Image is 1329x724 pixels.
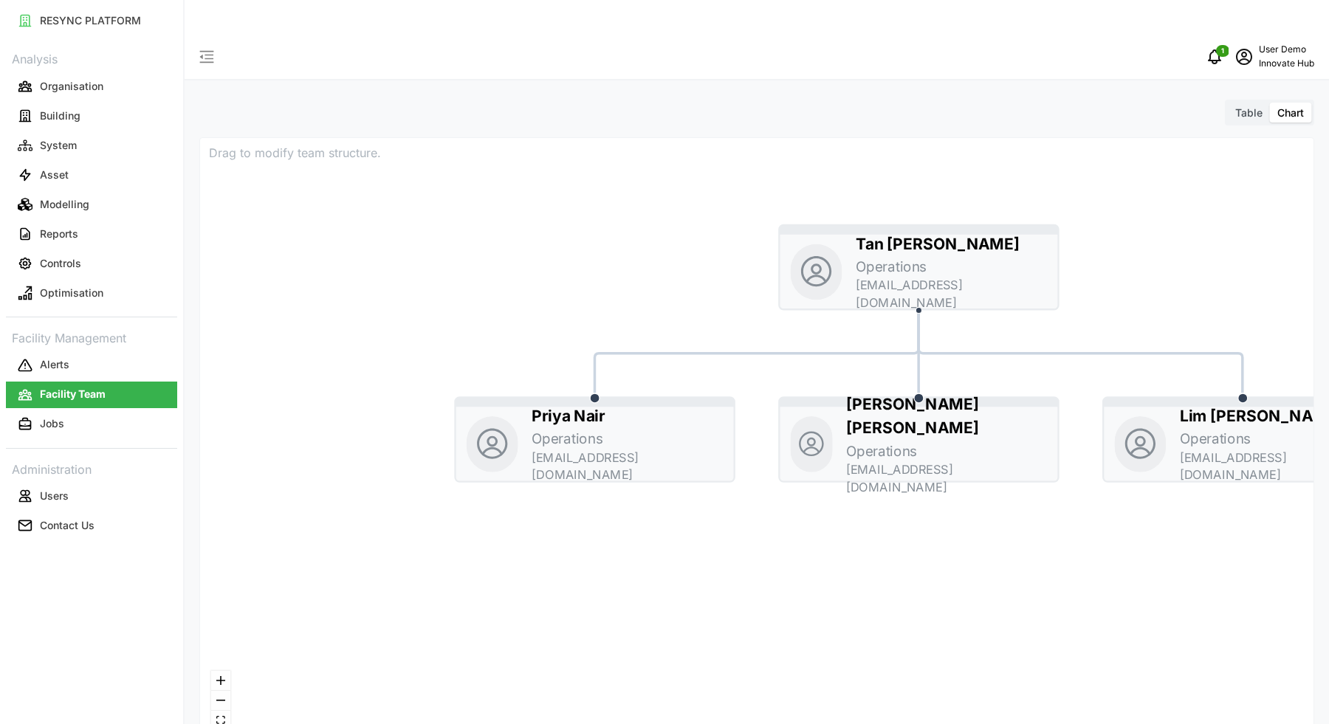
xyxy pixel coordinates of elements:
span: Table [1235,106,1263,119]
button: schedule [1229,42,1259,72]
p: Optimisation [40,286,103,300]
button: notifications [1200,42,1229,72]
a: System [6,131,177,160]
p: [PERSON_NAME] [PERSON_NAME] [846,392,1047,440]
p: Innovate Hub [1259,57,1314,71]
button: System [6,132,177,159]
p: [EMAIL_ADDRESS][DOMAIN_NAME] [532,449,723,484]
p: Reports [40,227,78,241]
p: Operations [856,256,927,277]
p: Jobs [40,416,64,431]
a: Asset [6,160,177,190]
a: RESYNC PLATFORM [6,6,177,35]
button: Alerts [6,352,177,379]
div: Tan [PERSON_NAME]Operations[EMAIL_ADDRESS][DOMAIN_NAME] [778,224,1059,311]
p: Operations [846,441,917,462]
p: Building [40,108,80,123]
p: [EMAIL_ADDRESS][DOMAIN_NAME] [856,277,1047,312]
button: Facility Team [6,382,177,408]
button: Organisation [6,73,177,100]
a: Contact Us [6,511,177,540]
p: Operations [1180,428,1251,449]
div: [PERSON_NAME] [PERSON_NAME]Operations[EMAIL_ADDRESS][DOMAIN_NAME] [778,397,1059,483]
p: Modelling [40,197,89,212]
span: 1 [1221,46,1224,56]
button: RESYNC PLATFORM [6,7,177,34]
p: Analysis [6,47,177,69]
p: Organisation [40,79,103,94]
a: Optimisation [6,278,177,308]
button: Modelling [6,191,177,218]
p: RESYNC PLATFORM [40,13,141,28]
button: Controls [6,250,177,277]
div: Priya NairOperations[EMAIL_ADDRESS][DOMAIN_NAME] [454,397,735,483]
button: Users [6,483,177,509]
a: Users [6,481,177,511]
p: Administration [6,458,177,479]
a: Building [6,101,177,131]
a: Jobs [6,410,177,439]
p: Facility Team [40,387,106,401]
g: Edge from c58efb8c-4cf9-4e5d-948f-76780d88037d to 447be16e-631f-4185-a33e-9edbcd6ba1ec [595,314,919,393]
a: Facility Team [6,380,177,410]
button: Building [6,103,177,129]
button: Contact Us [6,512,177,539]
p: Users [40,489,69,503]
g: Edge from c58efb8c-4cf9-4e5d-948f-76780d88037d to 67f80212-3d96-4055-be04-c1fafe8f0bcc [918,314,1243,393]
button: zoom out [211,691,230,711]
span: Chart [1277,106,1304,119]
a: Modelling [6,190,177,219]
p: Operations [532,428,602,449]
p: Facility Management [6,326,177,348]
button: Optimisation [6,280,177,306]
p: Alerts [40,357,69,372]
p: Asset [40,168,69,182]
a: Controls [6,249,177,278]
a: Organisation [6,72,177,101]
p: Priya Nair [532,404,605,429]
p: Tan [PERSON_NAME] [856,232,1020,256]
a: Alerts [6,351,177,380]
p: System [40,138,77,153]
button: Asset [6,162,177,188]
p: Contact Us [40,518,95,533]
button: Jobs [6,411,177,438]
p: Controls [40,256,81,271]
p: User Demo [1259,43,1314,57]
button: zoom in [211,671,230,691]
button: Reports [6,221,177,247]
a: Reports [6,219,177,249]
p: [EMAIL_ADDRESS][DOMAIN_NAME] [846,462,1047,497]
